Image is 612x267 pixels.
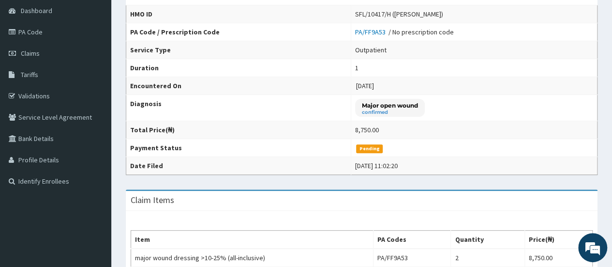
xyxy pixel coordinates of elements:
[524,231,592,249] th: Price(₦)
[355,28,388,36] a: PA/FF9A53
[131,231,373,249] th: Item
[126,41,351,59] th: Service Type
[50,54,163,67] div: Chat with us now
[126,121,351,139] th: Total Price(₦)
[524,249,592,267] td: 8,750.00
[355,161,398,171] div: [DATE] 11:02:20
[131,196,174,204] h3: Claim Items
[355,9,443,19] div: SFL/10417/H ([PERSON_NAME])
[355,63,358,73] div: 1
[126,5,351,23] th: HMO ID
[355,27,454,37] div: / No prescription code
[126,77,351,95] th: Encountered On
[18,48,39,73] img: d_794563401_company_1708531726252_794563401
[56,75,134,173] span: We're online!
[356,81,374,90] span: [DATE]
[126,139,351,157] th: Payment Status
[451,249,524,267] td: 2
[355,45,387,55] div: Outpatient
[21,49,40,58] span: Claims
[131,249,373,267] td: major wound dressing >10-25% (all-inclusive)
[126,23,351,41] th: PA Code / Prescription Code
[5,170,184,204] textarea: Type your message and hit 'Enter'
[159,5,182,28] div: Minimize live chat window
[355,125,379,135] div: 8,750.00
[362,110,418,115] small: confirmed
[373,231,451,249] th: PA Codes
[356,144,383,153] span: Pending
[21,6,52,15] span: Dashboard
[362,101,418,110] p: Major open wound
[373,249,451,267] td: PA/FF9A53
[451,231,524,249] th: Quantity
[126,59,351,77] th: Duration
[126,157,351,175] th: Date Filed
[21,70,38,79] span: Tariffs
[126,95,351,121] th: Diagnosis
